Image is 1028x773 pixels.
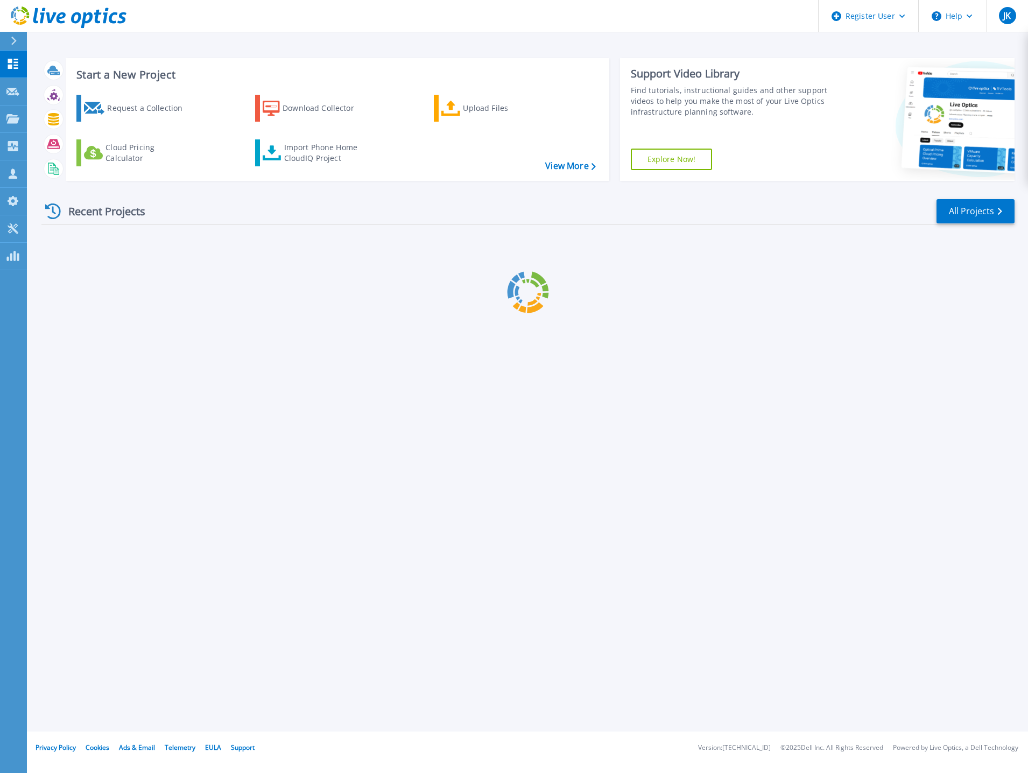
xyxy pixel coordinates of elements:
[631,67,832,81] div: Support Video Library
[36,743,76,752] a: Privacy Policy
[119,743,155,752] a: Ads & Email
[463,97,549,119] div: Upload Files
[255,95,375,122] a: Download Collector
[76,69,595,81] h3: Start a New Project
[1003,11,1011,20] span: JK
[283,97,369,119] div: Download Collector
[937,199,1015,223] a: All Projects
[86,743,109,752] a: Cookies
[434,95,554,122] a: Upload Files
[165,743,195,752] a: Telemetry
[76,139,196,166] a: Cloud Pricing Calculator
[893,744,1018,751] li: Powered by Live Optics, a Dell Technology
[284,142,368,164] div: Import Phone Home CloudIQ Project
[545,161,595,171] a: View More
[631,85,832,117] div: Find tutorials, instructional guides and other support videos to help you make the most of your L...
[780,744,883,751] li: © 2025 Dell Inc. All Rights Reserved
[41,198,160,224] div: Recent Projects
[105,142,192,164] div: Cloud Pricing Calculator
[698,744,771,751] li: Version: [TECHNICAL_ID]
[107,97,193,119] div: Request a Collection
[631,149,713,170] a: Explore Now!
[231,743,255,752] a: Support
[205,743,221,752] a: EULA
[76,95,196,122] a: Request a Collection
